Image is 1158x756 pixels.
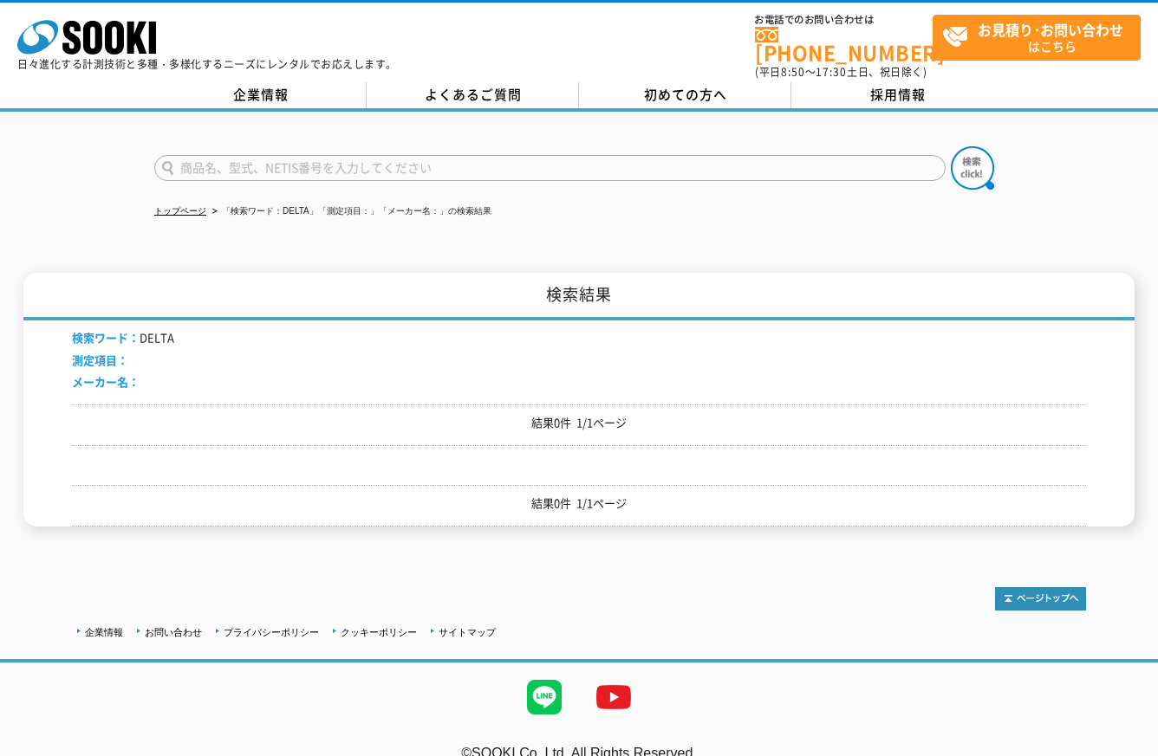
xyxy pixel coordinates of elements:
a: 企業情報 [85,627,123,637]
p: 結果0件 1/1ページ [72,494,1086,513]
a: サイトマップ [439,627,496,637]
span: 検索ワード： [72,329,140,346]
strong: お見積り･お問い合わせ [978,19,1123,40]
span: 17:30 [816,64,847,80]
img: LINE [510,662,579,732]
a: プライバシーポリシー [224,627,319,637]
p: 日々進化する計測技術と多種・多様化するニーズにレンタルでお応えします。 [17,59,397,69]
span: 初めての方へ [644,85,727,104]
a: [PHONE_NUMBER] [755,27,933,62]
p: 結果0件 1/1ページ [72,414,1086,432]
li: 「検索ワード：DELTA」「測定項目：」「メーカー名：」の検索結果 [209,203,491,221]
img: トップページへ [995,587,1086,611]
li: DELTA [72,329,174,347]
span: はこちら [942,16,1140,59]
a: クッキーポリシー [341,627,417,637]
a: お見積り･お問い合わせはこちら [933,15,1141,61]
span: 8:50 [781,64,805,80]
a: トップページ [154,206,206,216]
a: 企業情報 [154,82,367,108]
h1: 検索結果 [23,273,1135,320]
img: YouTube [579,662,648,732]
span: メーカー名： [72,373,140,390]
span: (平日 ～ 土日、祝日除く) [755,64,927,80]
input: 商品名、型式、NETIS番号を入力してください [154,155,946,181]
span: お電話でのお問い合わせは [755,15,933,25]
a: お問い合わせ [145,627,202,637]
a: 初めての方へ [579,82,791,108]
a: よくあるご質問 [367,82,579,108]
a: 採用情報 [791,82,1004,108]
span: 測定項目： [72,352,128,368]
img: btn_search.png [951,146,994,190]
